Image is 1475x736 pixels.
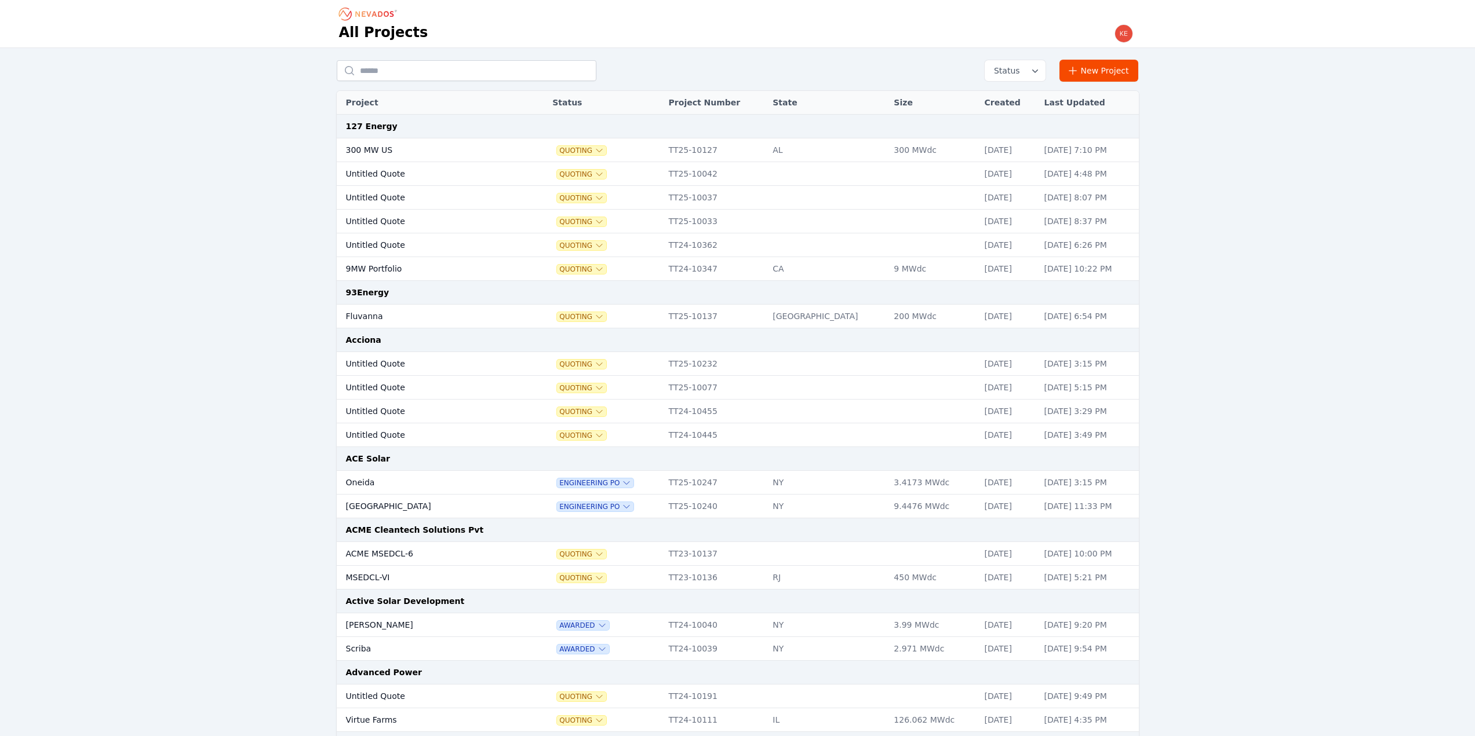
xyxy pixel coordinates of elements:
tr: Untitled QuoteQuotingTT24-10445[DATE][DATE] 3:49 PM [337,423,1139,447]
button: Quoting [557,550,606,559]
button: Quoting [557,217,606,226]
td: ACME MSEDCL-6 [337,542,518,566]
td: 3.4173 MWdc [888,471,978,495]
td: [DATE] [979,423,1039,447]
td: Untitled Quote [337,400,518,423]
td: TT25-10037 [663,186,767,210]
span: Status [989,65,1020,76]
td: Advanced Power [337,661,1139,684]
button: Quoting [557,716,606,725]
td: Untitled Quote [337,376,518,400]
tr: Virtue FarmsQuotingTT24-10111IL126.062 MWdc[DATE][DATE] 4:35 PM [337,708,1139,732]
td: TT24-10347 [663,257,767,281]
tr: Untitled QuoteQuotingTT25-10037[DATE][DATE] 8:07 PM [337,186,1139,210]
td: [DATE] 8:07 PM [1039,186,1139,210]
nav: Breadcrumb [339,5,400,23]
th: State [767,91,888,115]
td: TT24-10455 [663,400,767,423]
td: [DATE] [979,233,1039,257]
td: Untitled Quote [337,233,518,257]
td: 450 MWdc [888,566,978,589]
td: AL [767,138,888,162]
td: Untitled Quote [337,210,518,233]
tr: Untitled QuoteQuotingTT24-10191[DATE][DATE] 9:49 PM [337,684,1139,708]
td: [DATE] 5:15 PM [1039,376,1139,400]
td: Scriba [337,637,518,661]
td: CA [767,257,888,281]
td: TT23-10137 [663,542,767,566]
tr: Untitled QuoteQuotingTT25-10232[DATE][DATE] 3:15 PM [337,352,1139,376]
td: [DATE] [979,138,1039,162]
td: RJ [767,566,888,589]
span: Quoting [557,383,606,393]
td: TT24-10445 [663,423,767,447]
button: Quoting [557,312,606,321]
td: [DATE] 10:22 PM [1039,257,1139,281]
td: [GEOGRAPHIC_DATA] [337,495,518,518]
td: 2.971 MWdc [888,637,978,661]
button: Engineering PO [557,478,633,488]
td: TT25-10127 [663,138,767,162]
td: [DATE] [979,400,1039,423]
td: 200 MWdc [888,305,978,328]
td: 300 MW US [337,138,518,162]
td: TT25-10033 [663,210,767,233]
td: [DATE] [979,708,1039,732]
td: [DATE] [979,495,1039,518]
button: Quoting [557,407,606,416]
span: Quoting [557,431,606,440]
button: Awarded [557,645,609,654]
tr: [GEOGRAPHIC_DATA]Engineering POTT25-10240NY9.4476 MWdc[DATE][DATE] 11:33 PM [337,495,1139,518]
button: Quoting [557,360,606,369]
td: [DATE] [979,376,1039,400]
td: NY [767,613,888,637]
button: Quoting [557,692,606,701]
tr: MSEDCL-VIQuotingTT23-10136RJ450 MWdc[DATE][DATE] 5:21 PM [337,566,1139,589]
td: [PERSON_NAME] [337,613,518,637]
td: [DATE] 9:54 PM [1039,637,1139,661]
tr: Untitled QuoteQuotingTT25-10042[DATE][DATE] 4:48 PM [337,162,1139,186]
td: [DATE] 9:49 PM [1039,684,1139,708]
tr: ACME MSEDCL-6QuotingTT23-10137[DATE][DATE] 10:00 PM [337,542,1139,566]
tr: [PERSON_NAME]AwardedTT24-10040NY3.99 MWdc[DATE][DATE] 9:20 PM [337,613,1139,637]
td: [DATE] 7:10 PM [1039,138,1139,162]
td: [DATE] [979,352,1039,376]
td: 3.99 MWdc [888,613,978,637]
th: Status [547,91,662,115]
tr: OneidaEngineering POTT25-10247NY3.4173 MWdc[DATE][DATE] 3:15 PM [337,471,1139,495]
th: Size [888,91,978,115]
th: Created [979,91,1039,115]
td: TT24-10040 [663,613,767,637]
td: TT24-10362 [663,233,767,257]
td: [DATE] 6:54 PM [1039,305,1139,328]
td: TT25-10240 [663,495,767,518]
button: Quoting [557,146,606,155]
th: Project [337,91,518,115]
td: Acciona [337,328,1139,352]
td: TT25-10247 [663,471,767,495]
td: Untitled Quote [337,684,518,708]
button: Quoting [557,170,606,179]
td: 300 MWdc [888,138,978,162]
td: [DATE] [979,162,1039,186]
td: Active Solar Development [337,589,1139,613]
td: TT23-10136 [663,566,767,589]
td: 126.062 MWdc [888,708,978,732]
td: 93Energy [337,281,1139,305]
button: Awarded [557,621,609,630]
td: NY [767,471,888,495]
td: Oneida [337,471,518,495]
td: [DATE] 3:29 PM [1039,400,1139,423]
td: TT25-10137 [663,305,767,328]
td: [DATE] 8:37 PM [1039,210,1139,233]
td: TT24-10039 [663,637,767,661]
span: Quoting [557,241,606,250]
td: [DATE] 10:00 PM [1039,542,1139,566]
td: [DATE] 3:49 PM [1039,423,1139,447]
td: [DATE] [979,542,1039,566]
